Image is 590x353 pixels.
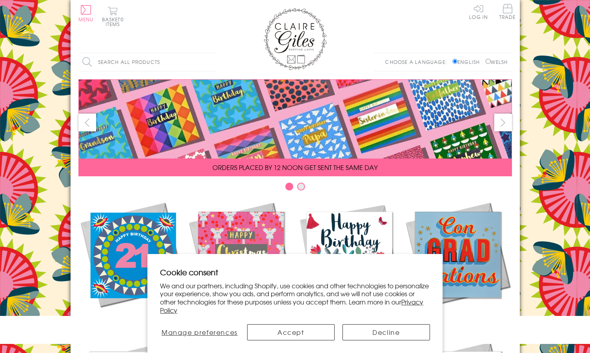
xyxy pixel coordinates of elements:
[78,182,512,194] div: Carousel Pagination
[160,267,430,278] h2: Cookie consent
[452,58,484,65] label: English
[469,4,488,19] a: Log In
[437,315,478,324] span: Academic
[295,200,404,324] a: Birthdays
[106,315,158,324] span: New Releases
[160,297,423,315] a: Privacy Policy
[78,16,94,23] span: Menu
[486,59,491,64] input: Welsh
[486,58,508,65] label: Welsh
[78,5,94,22] button: Menu
[78,114,96,131] button: prev
[499,4,516,21] a: Trade
[342,324,430,340] button: Decline
[247,324,335,340] button: Accept
[404,200,512,324] a: Academic
[102,6,124,26] button: Basket0 items
[78,200,187,324] a: New Releases
[452,59,458,64] input: English
[385,58,451,65] p: Choose a language:
[187,200,295,324] a: Christmas
[106,16,124,28] span: 0 items
[162,327,238,337] span: Manage preferences
[160,324,239,340] button: Manage preferences
[285,183,293,191] button: Carousel Page 1 (Current Slide)
[208,53,216,71] input: Search
[264,8,327,70] img: Claire Giles Greetings Cards
[212,162,378,172] span: ORDERS PLACED BY 12 NOON GET SENT THE SAME DAY
[297,183,305,191] button: Carousel Page 2
[160,282,430,314] p: We and our partners, including Shopify, use cookies and other technologies to personalize your ex...
[78,53,216,71] input: Search all products
[494,114,512,131] button: next
[499,4,516,19] span: Trade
